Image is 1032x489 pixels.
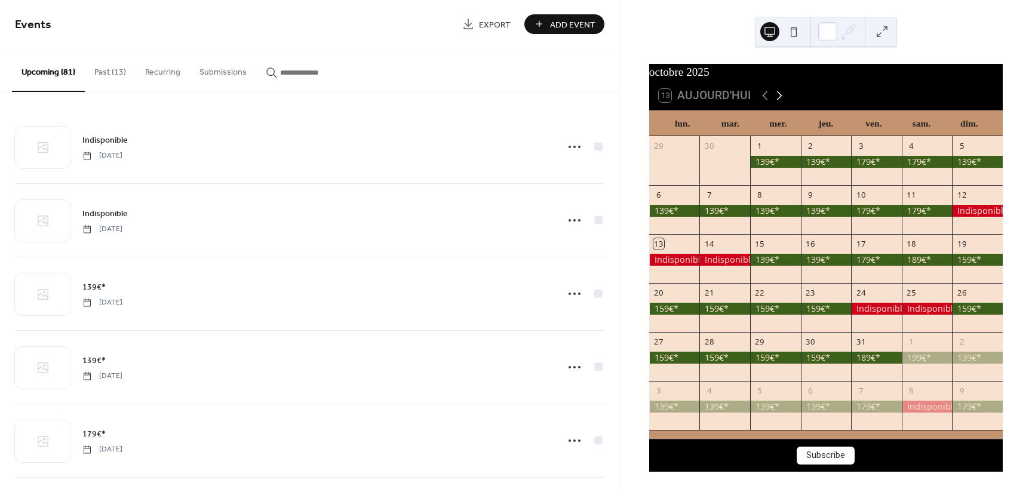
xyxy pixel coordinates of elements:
div: 179€* [851,254,902,266]
div: 139€* [801,254,852,266]
div: 4 [704,386,715,396]
div: 139€* [801,156,852,168]
div: 189€* [851,352,902,364]
button: Recurring [136,48,190,91]
div: 159€* [750,303,801,315]
div: 159€* [699,352,750,364]
div: 139€* [750,254,801,266]
div: 27 [653,337,664,347]
div: 15 [754,238,765,249]
div: 29 [754,337,765,347]
div: 3 [855,140,866,151]
div: 199€* [902,352,953,364]
div: 26 [957,287,967,298]
div: 139€* [801,205,852,217]
span: [DATE] [82,224,122,235]
span: [DATE] [82,371,122,382]
span: [DATE] [82,150,122,161]
span: Add Event [550,19,595,31]
div: 139€* [750,401,801,413]
div: 179€* [851,156,902,168]
div: 2 [957,337,967,347]
div: 7 [704,189,715,200]
span: 179€* [82,428,106,441]
div: 139€* [952,352,1003,364]
div: lun. [659,110,707,136]
div: sam. [898,110,945,136]
div: 6 [653,189,664,200]
div: 14 [704,238,715,249]
div: 179€* [902,205,953,217]
div: Indisponible [952,205,1003,217]
div: 139€* [750,156,801,168]
div: 23 [805,287,816,298]
div: 6 [805,386,816,396]
div: 9 [805,189,816,200]
div: 31 [855,337,866,347]
span: Indisponible [82,208,128,220]
div: 159€* [952,303,1003,315]
div: 17 [855,238,866,249]
div: 21 [704,287,715,298]
div: mar. [707,110,754,136]
div: 1 [754,140,765,151]
div: octobre 2025 [649,64,1003,81]
span: Events [15,13,51,36]
div: dim. [945,110,993,136]
div: 30 [805,337,816,347]
div: 9 [957,386,967,396]
div: 139€* [649,205,700,217]
div: 24 [855,287,866,298]
a: Export [453,14,520,34]
div: 25 [906,287,917,298]
a: 139€* [82,353,106,367]
div: 19 [957,238,967,249]
div: 5 [754,386,765,396]
div: 22 [754,287,765,298]
button: Upcoming (81) [12,48,85,92]
div: 30 [704,140,715,151]
span: Export [479,19,511,31]
span: 139€* [82,355,106,367]
div: Indisponible [851,303,902,315]
div: 189€* [902,254,953,266]
div: Indisponible [699,254,750,266]
button: Past (13) [85,48,136,91]
button: Add Event [524,14,604,34]
div: 8 [754,189,765,200]
div: 20 [653,287,664,298]
span: [DATE] [82,444,122,455]
div: 3 [653,386,664,396]
div: mer. [754,110,802,136]
div: 18 [906,238,917,249]
div: 28 [704,337,715,347]
div: 16 [805,238,816,249]
div: 179€* [952,401,1003,413]
div: jeu. [802,110,850,136]
div: 1 [906,337,917,347]
a: Indisponible [82,207,128,220]
a: 179€* [82,427,106,441]
div: 7 [855,386,866,396]
div: 159€* [649,303,700,315]
div: 8 [906,386,917,396]
div: 139€* [699,205,750,217]
a: 139€* [82,280,106,294]
span: 139€* [82,281,106,294]
div: Indisponible [902,401,953,413]
div: 159€* [699,303,750,315]
div: 139€* [649,401,700,413]
div: Indisponible [649,254,700,266]
div: 139€* [699,401,750,413]
div: 12 [957,189,967,200]
div: 29 [653,140,664,151]
div: 139€* [750,205,801,217]
div: ven. [850,110,898,136]
div: 2 [805,140,816,151]
div: 13 [653,238,664,249]
div: Indisponible [902,303,953,315]
span: Indisponible [82,134,128,147]
button: Submissions [190,48,256,91]
div: 10 [855,189,866,200]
